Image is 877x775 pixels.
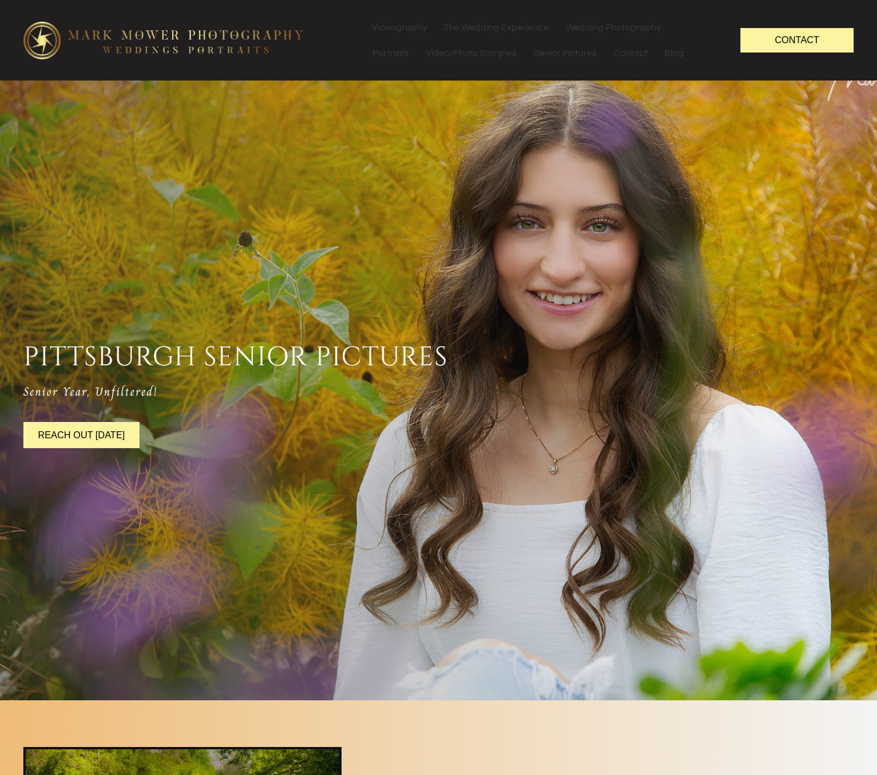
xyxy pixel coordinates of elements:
[23,422,140,448] a: Reach Out [DATE]
[23,382,158,401] span: Senior Year, Unfiltered!
[23,338,854,376] span: Pittsburgh senior pictures
[38,430,125,440] span: Reach Out [DATE]
[775,35,819,45] span: Contact
[417,40,525,66] a: Video/Photo Samples
[23,22,304,59] img: logo-edit1
[656,40,692,66] a: Blog
[558,15,669,40] a: Wedding Photography
[364,15,717,66] nav: Menu
[605,40,656,66] a: Contact
[740,28,854,52] a: Contact
[436,15,557,40] a: The Wedding Experience
[364,40,417,66] a: Portraits
[525,40,605,66] a: Senior Pictures
[364,15,435,40] a: Videography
